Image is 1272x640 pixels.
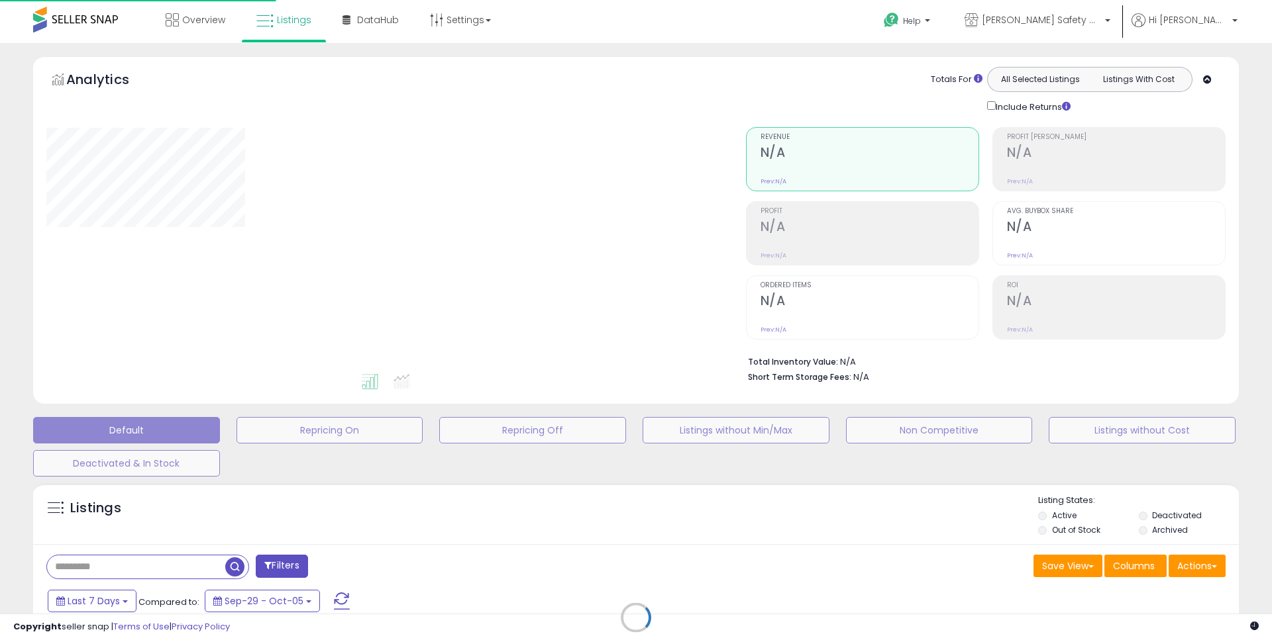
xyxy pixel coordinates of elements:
[991,71,1090,88] button: All Selected Listings
[1007,293,1225,311] h2: N/A
[1007,251,1033,259] small: Prev: N/A
[439,417,626,443] button: Repricing Off
[1007,177,1033,185] small: Prev: N/A
[13,621,230,633] div: seller snap | |
[277,13,311,26] span: Listings
[1007,326,1033,334] small: Prev: N/A
[66,70,155,92] h5: Analytics
[761,208,979,215] span: Profit
[883,12,900,28] i: Get Help
[761,219,979,237] h2: N/A
[761,251,786,259] small: Prev: N/A
[1007,145,1225,163] h2: N/A
[1049,417,1236,443] button: Listings without Cost
[761,145,979,163] h2: N/A
[748,371,851,383] b: Short Term Storage Fees:
[761,282,979,289] span: Ordered Items
[1132,13,1238,43] a: Hi [PERSON_NAME]
[903,15,921,26] span: Help
[357,13,399,26] span: DataHub
[846,417,1033,443] button: Non Competitive
[982,13,1101,26] span: [PERSON_NAME] Safety & Supply
[1007,208,1225,215] span: Avg. Buybox Share
[1007,134,1225,141] span: Profit [PERSON_NAME]
[237,417,423,443] button: Repricing On
[1007,219,1225,237] h2: N/A
[33,417,220,443] button: Default
[643,417,829,443] button: Listings without Min/Max
[853,371,869,383] span: N/A
[33,450,220,477] button: Deactivated & In Stock
[1089,71,1188,88] button: Listings With Cost
[977,99,1086,114] div: Include Returns
[761,326,786,334] small: Prev: N/A
[873,2,943,43] a: Help
[1007,282,1225,289] span: ROI
[931,73,982,86] div: Totals For
[182,13,225,26] span: Overview
[761,134,979,141] span: Revenue
[13,620,62,633] strong: Copyright
[748,356,838,367] b: Total Inventory Value:
[1149,13,1228,26] span: Hi [PERSON_NAME]
[761,177,786,185] small: Prev: N/A
[761,293,979,311] h2: N/A
[748,353,1216,369] li: N/A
